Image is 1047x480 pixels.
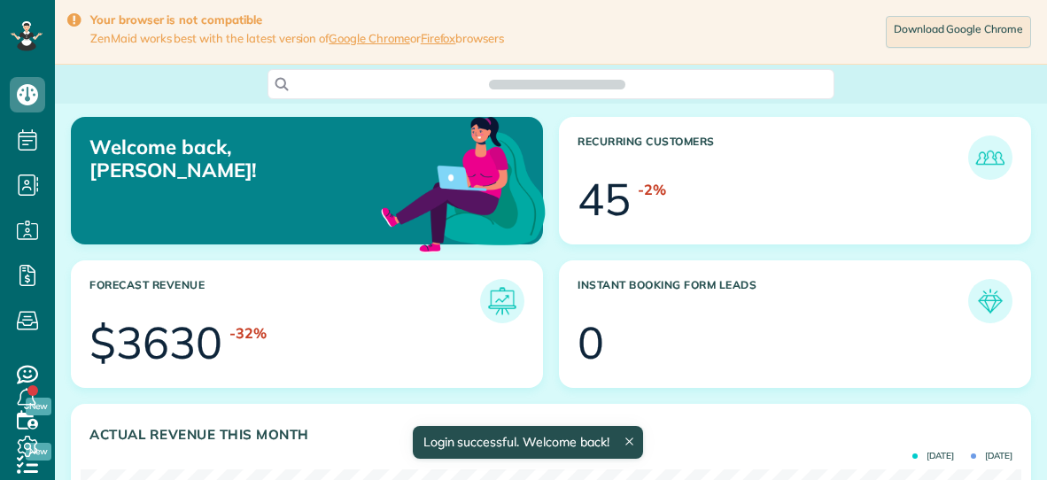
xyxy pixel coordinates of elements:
div: 45 [578,177,631,221]
a: Firefox [421,31,456,45]
strong: Your browser is not compatible [90,12,504,27]
div: Login successful. Welcome back! [412,426,642,459]
img: icon_forecast_revenue-8c13a41c7ed35a8dcfafea3cbb826a0462acb37728057bba2d056411b612bbbe.png [485,283,520,319]
span: ZenMaid works best with the latest version of or browsers [90,31,504,46]
h3: Forecast Revenue [89,279,480,323]
img: icon_recurring_customers-cf858462ba22bcd05b5a5880d41d6543d210077de5bb9ebc9590e49fd87d84ed.png [973,140,1008,175]
div: $3630 [89,321,222,365]
span: [DATE] [912,452,954,461]
img: icon_form_leads-04211a6a04a5b2264e4ee56bc0799ec3eb69b7e499cbb523a139df1d13a81ae0.png [973,283,1008,319]
img: dashboard_welcome-42a62b7d889689a78055ac9021e634bf52bae3f8056760290aed330b23ab8690.png [377,97,549,268]
h3: Recurring Customers [578,135,968,180]
a: Google Chrome [329,31,410,45]
h3: Actual Revenue this month [89,427,1012,443]
div: -2% [638,180,666,200]
span: [DATE] [971,452,1012,461]
div: -32% [229,323,267,344]
h3: Instant Booking Form Leads [578,279,968,323]
div: 0 [578,321,604,365]
a: Download Google Chrome [886,16,1031,48]
span: Search ZenMaid… [507,75,607,93]
p: Welcome back, [PERSON_NAME]! [89,135,394,182]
